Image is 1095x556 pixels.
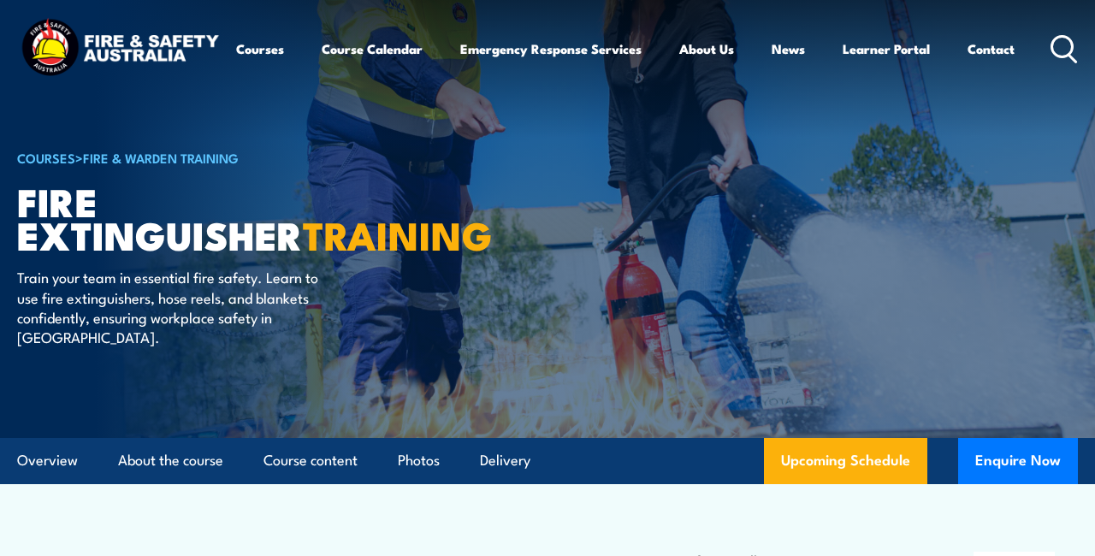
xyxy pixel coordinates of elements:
a: Upcoming Schedule [764,438,927,484]
a: Contact [968,28,1015,69]
strong: TRAINING [303,204,493,263]
a: Photos [398,438,440,483]
a: COURSES [17,148,75,167]
p: Train your team in essential fire safety. Learn to use fire extinguishers, hose reels, and blanke... [17,267,329,347]
a: Overview [17,438,78,483]
button: Enquire Now [958,438,1078,484]
h6: > [17,147,440,168]
a: About the course [118,438,223,483]
a: Course Calendar [322,28,423,69]
a: News [772,28,805,69]
a: Learner Portal [843,28,930,69]
a: Courses [236,28,284,69]
a: Fire & Warden Training [83,148,239,167]
h1: Fire Extinguisher [17,184,440,251]
a: Delivery [480,438,530,483]
a: About Us [679,28,734,69]
a: Course content [263,438,358,483]
a: Emergency Response Services [460,28,642,69]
